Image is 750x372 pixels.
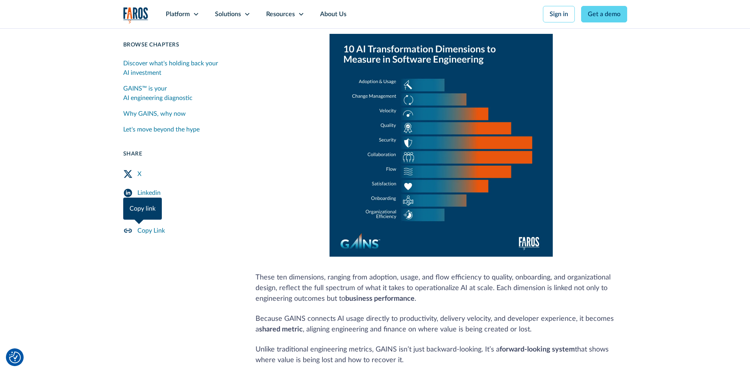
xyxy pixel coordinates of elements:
strong: forward-looking system [500,346,575,353]
div: Copy link [130,204,156,213]
img: 10 AI transformation dimensions for software engineering measured by GAINS™ [330,34,552,257]
p: Because GAINS connects AI usage directly to productivity, delivery velocity, and developer experi... [256,314,627,335]
a: home [123,7,148,23]
strong: shared metric [259,326,303,333]
a: Let's move beyond the hype [123,122,237,137]
strong: business performance [345,295,415,302]
div: Why GAINS, why now [123,109,186,118]
p: Unlike traditional engineering metrics, GAINS isn’t just backward-looking. It’s a that shows wher... [256,344,627,366]
div: Discover what's holding back your AI investment [123,59,237,78]
div: GAINS™ is your AI engineering diagnostic [123,84,237,103]
div: X [137,169,141,179]
a: GAINS™ is your AI engineering diagnostic [123,81,237,106]
a: Why GAINS, why now [123,106,237,122]
img: Revisit consent button [9,352,21,363]
a: Copy Link [123,221,237,240]
div: Browse Chapters [123,41,237,49]
div: Let's move beyond the hype [123,125,200,134]
div: Copy Link [137,226,165,235]
a: Mail Share [123,202,237,221]
a: Get a demo [581,6,627,22]
div: Resources [266,9,295,19]
a: Discover what's holding back your AI investment [123,56,237,81]
a: LinkedIn Share [123,183,237,202]
div: Linkedin [137,188,161,198]
a: Twitter Share [123,165,237,183]
img: Logo of the analytics and reporting company Faros. [123,7,148,23]
button: Cookie Settings [9,352,21,363]
a: Sign in [543,6,575,22]
div: Solutions [215,9,241,19]
p: These ten dimensions, ranging from adoption, usage, and flow efficiency to quality, onboarding, a... [256,272,627,304]
div: Platform [166,9,190,19]
div: Share [123,150,237,158]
